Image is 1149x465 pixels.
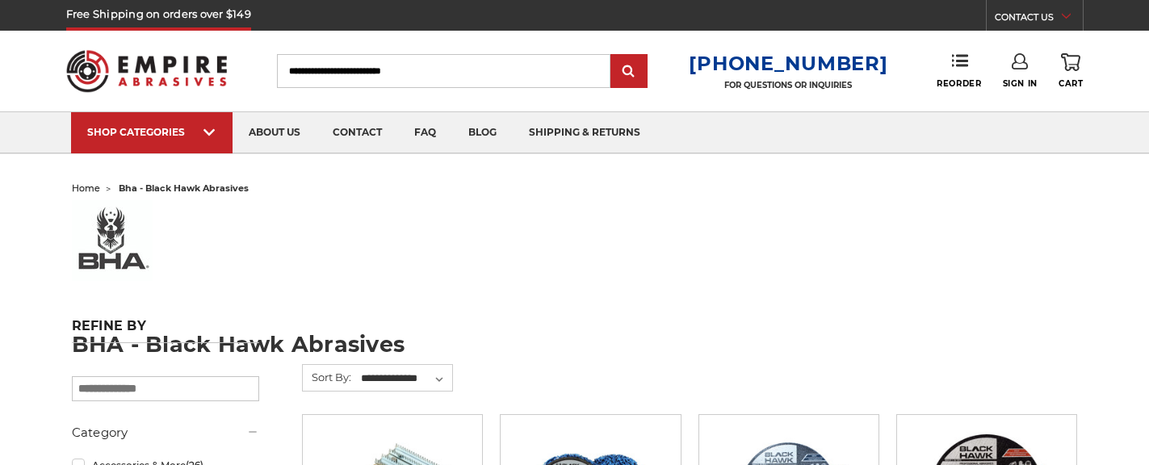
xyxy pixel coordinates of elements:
span: bha - black hawk abrasives [119,182,249,194]
span: Sign In [1003,78,1038,89]
span: Cart [1059,78,1083,89]
label: Sort By: [303,365,351,389]
h5: Category [72,423,259,442]
a: Reorder [937,53,981,88]
a: home [72,182,100,194]
h1: BHA - Black Hawk Abrasives [72,333,1078,355]
a: about us [233,112,317,153]
img: bha%20logo_1578506219__73569.original.jpg [72,200,153,281]
img: Empire Abrasives [66,40,228,103]
select: Sort By: [359,367,452,391]
div: SHOP CATEGORIES [87,126,216,138]
a: shipping & returns [513,112,656,153]
p: FOR QUESTIONS OR INQUIRIES [689,80,887,90]
h5: Refine by [72,318,259,343]
a: CONTACT US [995,8,1083,31]
a: faq [398,112,452,153]
input: Submit [613,56,645,88]
a: contact [317,112,398,153]
a: [PHONE_NUMBER] [689,52,887,75]
a: Cart [1059,53,1083,89]
span: Reorder [937,78,981,89]
a: blog [452,112,513,153]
